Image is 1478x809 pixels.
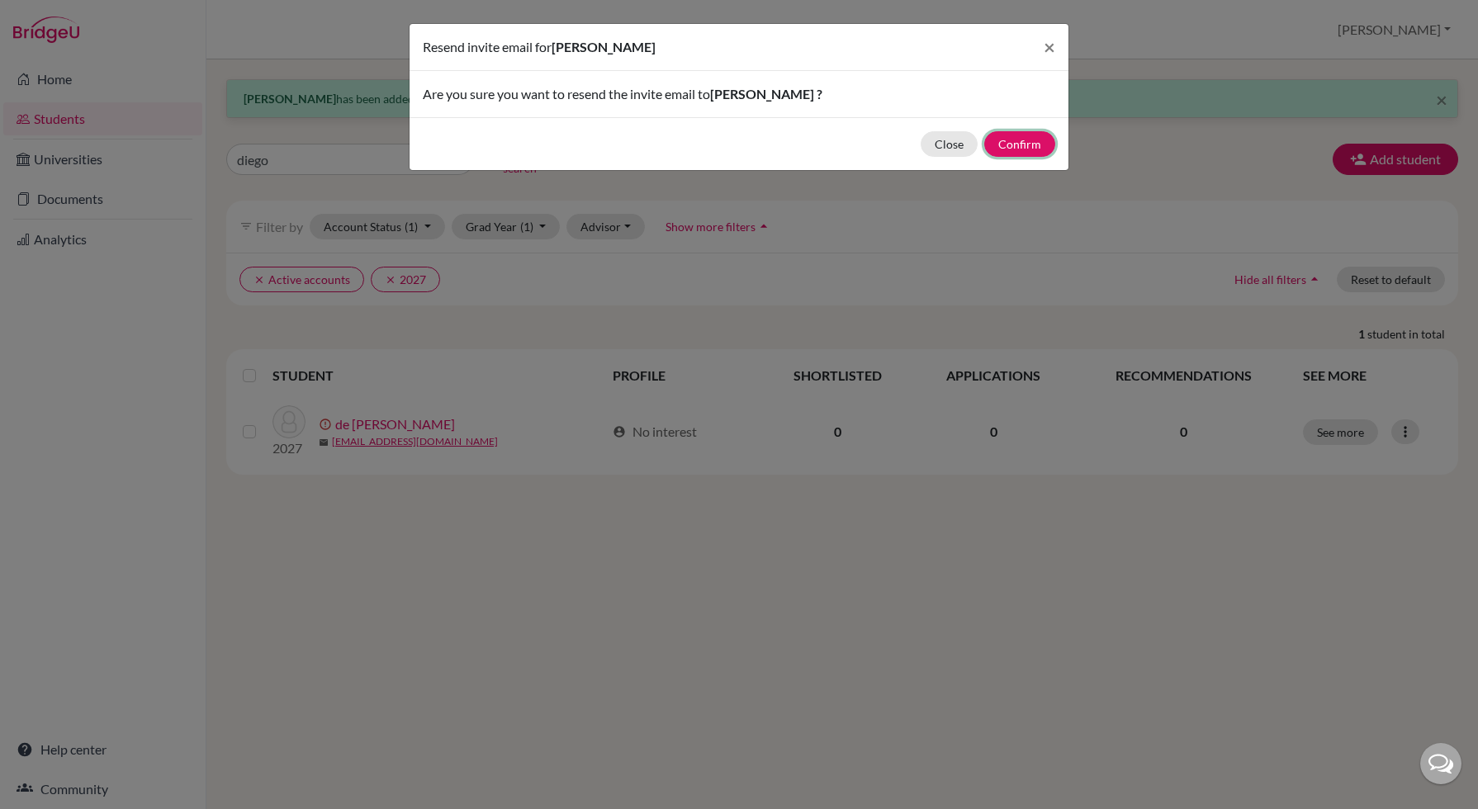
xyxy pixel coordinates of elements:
[423,39,552,54] span: Resend invite email for
[552,39,656,54] span: [PERSON_NAME]
[1030,24,1068,70] button: Close
[423,84,1055,104] p: Are you sure you want to resend the invite email to
[37,12,71,26] span: Help
[710,86,822,102] span: [PERSON_NAME] ?
[1044,35,1055,59] span: ×
[984,131,1055,157] button: Confirm
[921,131,978,157] button: Close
